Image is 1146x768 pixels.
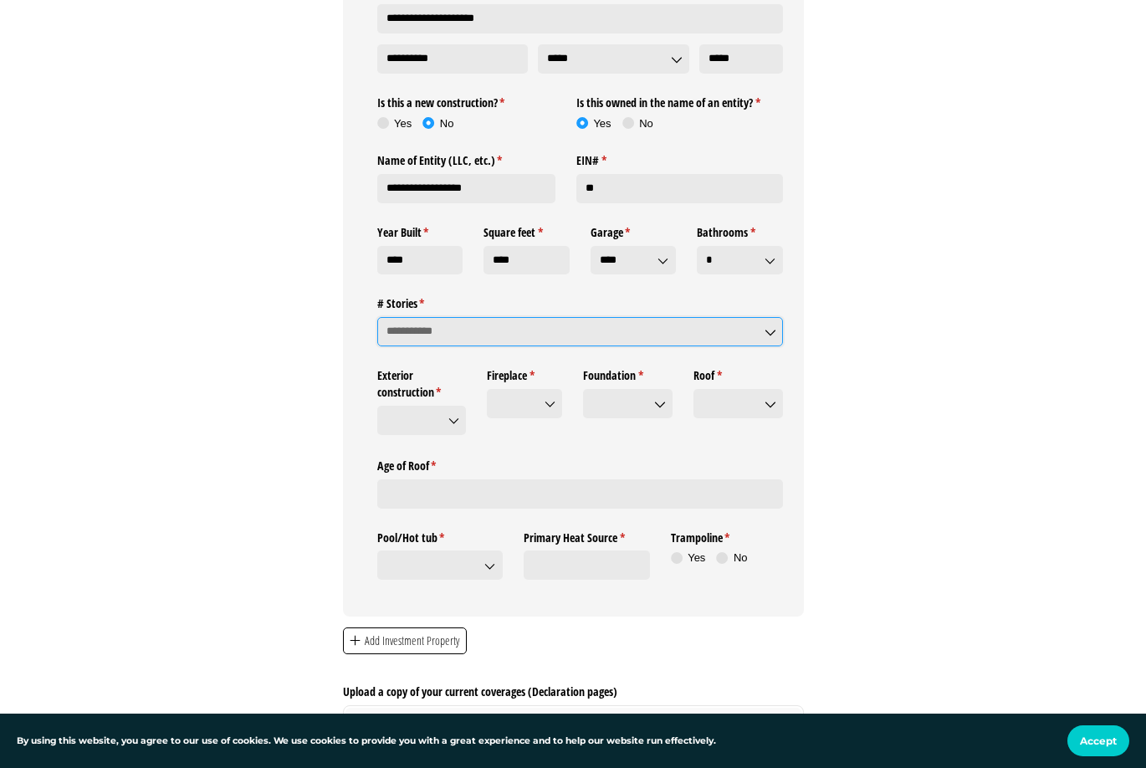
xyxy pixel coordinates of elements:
[576,147,783,169] label: EIN#
[487,362,562,384] label: Fireplace
[576,90,783,111] legend: Is this owned in the name of an entity?
[377,147,555,169] label: Name of Entity (LLC, etc.)
[538,44,688,74] input: State
[377,218,463,240] label: Year Built
[377,90,555,111] legend: Is this a new construction?
[697,218,783,240] label: Bathrooms
[699,44,782,74] input: Zip Code
[394,117,412,130] span: Yes
[364,632,460,650] span: Add Investment Property
[693,362,783,384] label: Roof
[1067,725,1129,756] button: Accept
[483,218,570,240] label: Square feet
[1080,735,1117,747] span: Accept
[17,734,716,748] p: By using this website, you agree to our use of cookies. We use cookies to provide you with a grea...
[591,218,677,240] label: Garage
[377,290,783,312] label: # Stories
[440,117,454,130] span: No
[583,362,673,384] label: Foundation
[377,452,783,474] label: Age of Roof
[343,678,804,700] label: Upload a copy of your current coverages (Declaration pages)
[734,551,748,564] span: No
[688,551,705,564] span: Yes
[377,4,783,33] input: Address Line 1
[524,524,650,545] label: Primary Heat Source
[639,117,653,130] span: No
[593,117,611,130] span: Yes
[671,524,783,545] legend: Trampoline
[377,524,504,545] label: Pool/​Hot tub
[343,627,468,654] button: Add Investment Property
[377,44,528,74] input: City
[377,362,467,401] label: Exterior construction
